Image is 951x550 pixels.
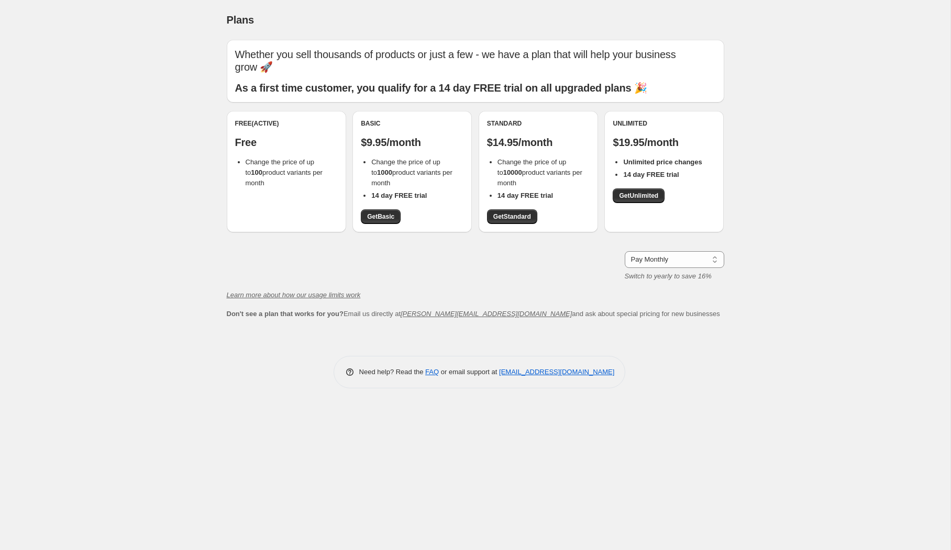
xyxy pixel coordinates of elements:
[613,119,715,128] div: Unlimited
[625,272,712,280] i: Switch to yearly to save 16%
[227,310,720,318] span: Email us directly at and ask about special pricing for new businesses
[487,119,590,128] div: Standard
[361,209,401,224] a: GetBasic
[377,169,392,176] b: 1000
[623,158,702,166] b: Unlimited price changes
[439,368,499,376] span: or email support at
[503,169,522,176] b: 10000
[487,209,537,224] a: GetStandard
[499,368,614,376] a: [EMAIL_ADDRESS][DOMAIN_NAME]
[497,158,582,187] span: Change the price of up to product variants per month
[613,136,715,149] p: $19.95/month
[497,192,553,199] b: 14 day FREE trial
[371,158,452,187] span: Change the price of up to product variants per month
[401,310,572,318] a: [PERSON_NAME][EMAIL_ADDRESS][DOMAIN_NAME]
[361,119,463,128] div: Basic
[371,192,427,199] b: 14 day FREE trial
[359,368,426,376] span: Need help? Read the
[493,212,531,221] span: Get Standard
[361,136,463,149] p: $9.95/month
[425,368,439,376] a: FAQ
[235,48,716,73] p: Whether you sell thousands of products or just a few - we have a plan that will help your busines...
[623,171,679,178] b: 14 day FREE trial
[619,192,658,200] span: Get Unlimited
[227,14,254,26] span: Plans
[235,82,647,94] b: As a first time customer, you qualify for a 14 day FREE trial on all upgraded plans 🎉
[487,136,590,149] p: $14.95/month
[227,291,361,299] a: Learn more about how our usage limits work
[251,169,262,176] b: 100
[613,188,665,203] a: GetUnlimited
[235,119,338,128] div: Free (Active)
[235,136,338,149] p: Free
[367,212,394,221] span: Get Basic
[227,310,344,318] b: Don't see a plan that works for you?
[246,158,323,187] span: Change the price of up to product variants per month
